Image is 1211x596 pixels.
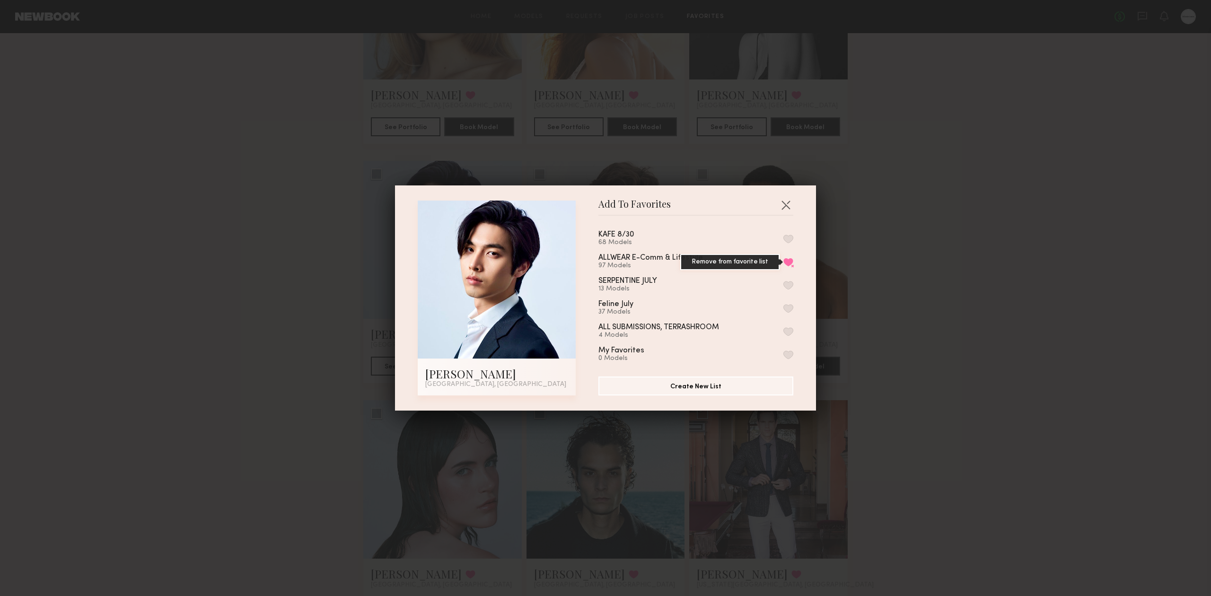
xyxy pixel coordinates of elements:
[598,262,726,270] div: 97 Models
[598,324,719,332] div: ALL SUBMISSIONS, TERRASHROOM
[598,231,634,239] div: KAFE 8/30
[425,381,568,388] div: [GEOGRAPHIC_DATA], [GEOGRAPHIC_DATA]
[425,366,568,381] div: [PERSON_NAME]
[598,277,657,285] div: SERPENTINE JULY
[598,285,680,293] div: 13 Models
[598,332,742,339] div: 4 Models
[778,197,793,212] button: Close
[598,201,671,215] span: Add To Favorites
[598,347,644,355] div: My Favorites
[598,300,633,308] div: Feline July
[598,254,703,262] div: ALLWEAR E-Comm & Lifestyle
[598,239,657,246] div: 68 Models
[783,258,793,266] button: Remove from favorite list
[598,355,667,362] div: 0 Models
[598,377,793,395] button: Create New List
[598,308,656,316] div: 37 Models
